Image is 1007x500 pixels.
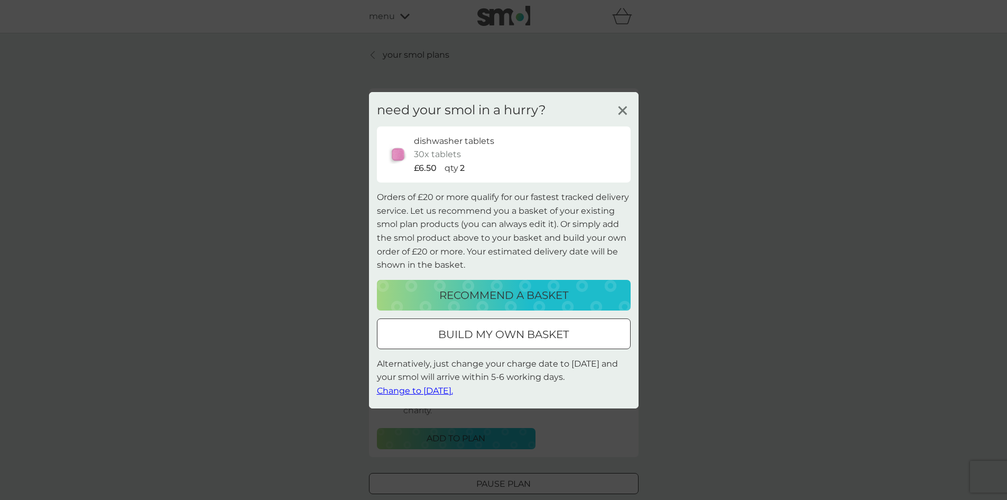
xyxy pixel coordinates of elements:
span: Change to [DATE]. [377,386,453,396]
h3: need your smol in a hurry? [377,102,546,117]
p: Orders of £20 or more qualify for our fastest tracked delivery service. Let us recommend you a ba... [377,190,631,272]
p: recommend a basket [439,287,568,304]
p: 30x tablets [414,148,461,161]
button: build my own basket [377,319,631,349]
p: dishwasher tablets [414,134,494,148]
p: build my own basket [438,326,569,343]
p: Alternatively, just change your charge date to [DATE] and your smol will arrive within 5-6 workin... [377,357,631,398]
p: £6.50 [414,161,437,175]
p: 2 [460,161,465,175]
button: Change to [DATE]. [377,384,453,398]
button: recommend a basket [377,280,631,311]
p: qty [445,161,458,175]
